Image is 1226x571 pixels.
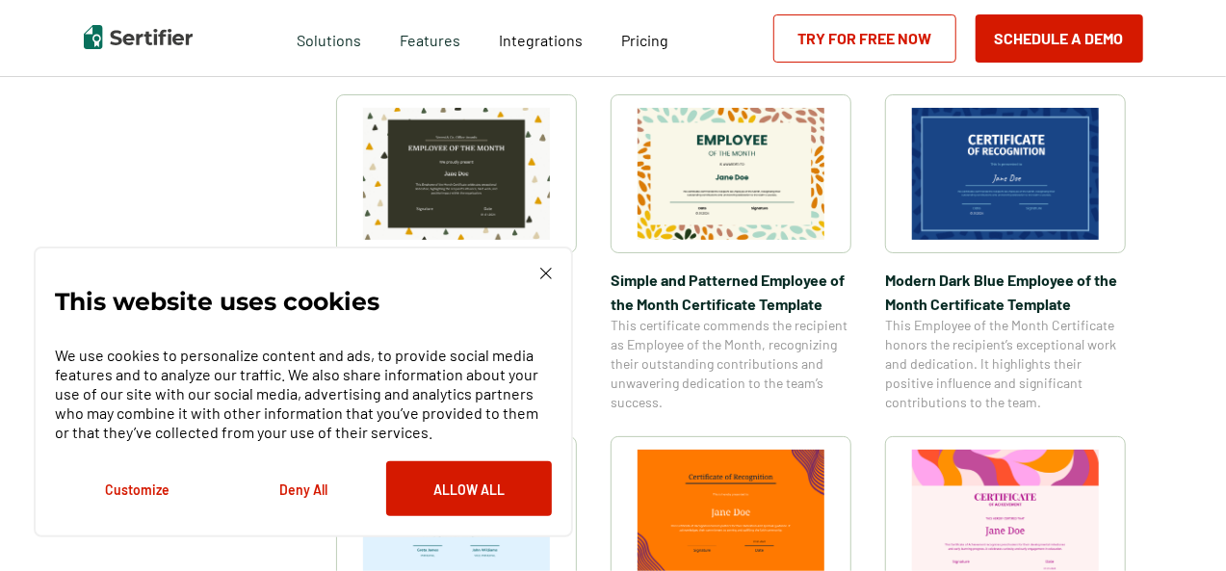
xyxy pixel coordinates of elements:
img: Sertifier | Digital Credentialing Platform [84,25,193,49]
a: Integrations [499,26,583,50]
button: Schedule a Demo [976,14,1143,63]
span: Solutions [297,26,361,50]
button: Allow All [386,461,552,516]
span: This Employee of the Month Certificate honors the recipient’s exceptional work and dedication. It... [885,316,1126,412]
a: Simple and Patterned Employee of the Month Certificate TemplateSimple and Patterned Employee of t... [611,94,851,412]
img: Simple and Patterned Employee of the Month Certificate Template [638,108,824,240]
button: Deny All [221,461,386,516]
a: Try for Free Now [773,14,956,63]
span: Integrations [499,31,583,49]
span: Modern Dark Blue Employee of the Month Certificate Template [885,268,1126,316]
img: Simple & Colorful Employee of the Month Certificate Template [363,108,550,240]
a: Modern Dark Blue Employee of the Month Certificate TemplateModern Dark Blue Employee of the Month... [885,94,1126,412]
p: We use cookies to personalize content and ads, to provide social media features and to analyze ou... [55,346,552,442]
span: Simple and Patterned Employee of the Month Certificate Template [611,268,851,316]
a: Simple & Colorful Employee of the Month Certificate TemplateSimple & Colorful Employee of the Mon... [336,94,577,412]
img: Modern Dark Blue Employee of the Month Certificate Template [912,108,1099,240]
img: Cookie Popup Close [540,268,552,279]
span: This certificate commends the recipient as Employee of the Month, recognizing their outstanding c... [611,316,851,412]
p: This website uses cookies [55,292,379,311]
button: Customize [55,461,221,516]
span: Features [400,26,460,50]
a: Pricing [621,26,668,50]
span: Pricing [621,31,668,49]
